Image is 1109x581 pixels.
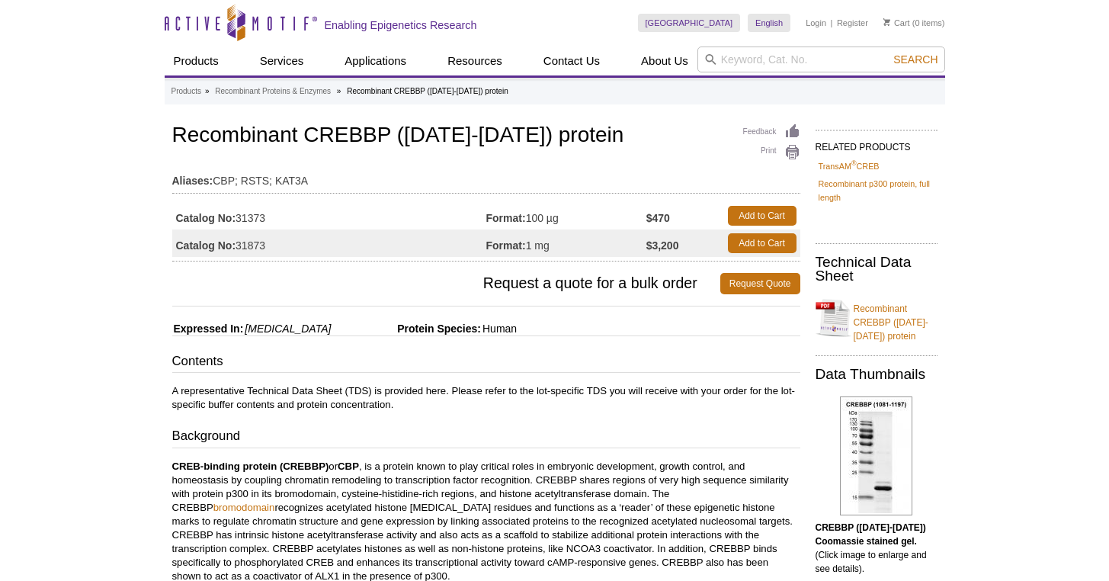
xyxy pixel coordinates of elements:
[215,85,331,98] a: Recombinant Proteins & Enzymes
[334,323,481,335] span: Protein Species:
[172,202,486,230] td: 31373
[171,85,201,98] a: Products
[697,47,945,72] input: Keyword, Cat. No.
[728,233,796,253] a: Add to Cart
[213,502,275,513] a: bromodomain
[893,53,938,66] span: Search
[486,211,526,225] strong: Format:
[176,239,236,252] strong: Catalog No:
[172,174,213,188] strong: Aliases:
[534,47,609,75] a: Contact Us
[172,323,244,335] span: Expressed In:
[165,47,228,75] a: Products
[632,47,697,75] a: About Us
[638,14,741,32] a: [GEOGRAPHIC_DATA]
[338,461,359,472] strong: CBP
[720,273,800,294] a: Request Quote
[728,206,796,226] a: Add to Cart
[486,239,526,252] strong: Format:
[335,47,415,75] a: Applications
[646,239,679,252] strong: $3,200
[819,159,880,173] a: TransAM®CREB
[743,124,800,140] a: Feedback
[486,230,646,257] td: 1 mg
[172,427,800,448] h3: Background
[816,522,926,547] b: CREBBP ([DATE]-[DATE]) Coomassie stained gel.
[816,255,938,283] h2: Technical Data Sheet
[889,53,942,66] button: Search
[347,87,508,95] li: Recombinant CREBBP ([DATE]-[DATE]) protein
[251,47,313,75] a: Services
[646,211,670,225] strong: $470
[816,521,938,576] p: (Click image to enlarge and see details).
[438,47,511,75] a: Resources
[486,202,646,230] td: 100 µg
[172,230,486,257] td: 31873
[816,293,938,343] a: Recombinant CREBBP ([DATE]-[DATE]) protein
[481,323,517,335] span: Human
[172,124,800,149] h1: Recombinant CREBBP ([DATE]-[DATE]) protein
[748,14,790,32] a: English
[245,323,331,335] i: [MEDICAL_DATA]
[831,14,833,32] li: |
[883,18,910,28] a: Cart
[172,165,800,189] td: CBP; RSTS; KAT3A
[172,273,720,294] span: Request a quote for a bulk order
[840,396,912,515] img: CREBBP (1081-1197) Coomassie gel
[325,18,477,32] h2: Enabling Epigenetics Research
[816,130,938,157] h2: RELATED PRODUCTS
[176,211,236,225] strong: Catalog No:
[806,18,826,28] a: Login
[819,177,934,204] a: Recombinant p300 protein, full length
[883,14,945,32] li: (0 items)
[816,368,938,381] h2: Data Thumbnails
[883,18,890,26] img: Your Cart
[337,87,341,95] li: »
[172,461,329,472] strong: CREB-binding protein (CREBBP)
[172,384,800,412] p: A representative Technical Data Sheet (TDS) is provided here. Please refer to the lot-specific TD...
[837,18,868,28] a: Register
[851,159,857,167] sup: ®
[172,352,800,374] h3: Contents
[205,87,210,95] li: »
[743,144,800,161] a: Print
